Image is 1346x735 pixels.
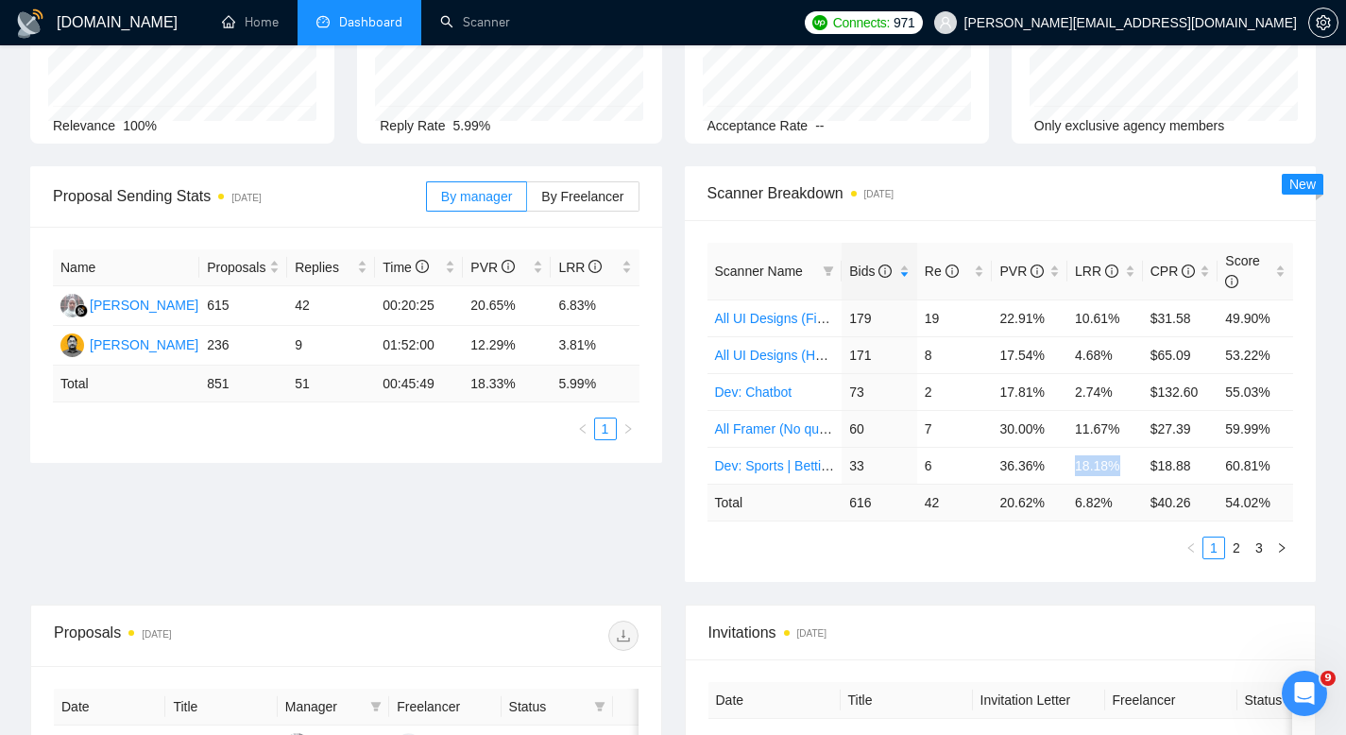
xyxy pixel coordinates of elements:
span: Only exclusive agency members [1034,118,1225,133]
span: info-circle [1105,265,1118,278]
img: AA [60,294,84,317]
td: 73 [842,373,917,410]
td: 17.81% [992,373,1067,410]
td: 3.81% [551,326,639,366]
td: 4.68% [1067,336,1143,373]
span: dashboard [316,15,330,28]
th: Title [841,682,973,719]
td: $65.09 [1143,336,1218,373]
span: right [622,423,634,435]
span: info-circle [1182,265,1195,278]
td: 18.18% [1067,447,1143,484]
a: Dev: Sports | Betting [715,458,836,473]
td: 51 [287,366,375,402]
td: 54.02 % [1218,484,1293,521]
td: 20.62 % [992,484,1067,521]
td: 11.67% [1067,410,1143,447]
a: 3 [1249,538,1269,558]
th: Date [708,682,841,719]
span: Connects: [833,12,890,33]
span: Proposal Sending Stats [53,184,426,208]
a: homeHome [222,14,279,30]
span: info-circle [588,260,602,273]
img: AM [60,333,84,357]
td: Total [707,484,843,521]
span: LRR [1075,264,1118,279]
a: 1 [1203,538,1224,558]
span: New [1289,177,1316,192]
td: 22.91% [992,299,1067,336]
td: $18.88 [1143,447,1218,484]
td: 01:52:00 [375,326,463,366]
button: left [1180,537,1202,559]
td: 00:45:49 [375,366,463,402]
a: 2 [1226,538,1247,558]
th: Date [54,689,165,726]
td: 616 [842,484,917,521]
th: Manager [278,689,389,726]
time: [DATE] [142,629,171,640]
td: 60.81% [1218,447,1293,484]
td: 236 [199,326,287,366]
td: 9 [287,326,375,366]
span: LRR [558,260,602,275]
div: Proposals [54,621,346,651]
iframe: Intercom live chat [1282,671,1327,716]
span: Acceptance Rate [707,118,809,133]
span: Bids [849,264,892,279]
td: 42 [287,286,375,326]
td: 42 [917,484,993,521]
span: filter [819,257,838,285]
span: PVR [470,260,515,275]
span: Scanner Name [715,264,803,279]
td: $27.39 [1143,410,1218,447]
img: logo [15,9,45,39]
td: 20.65% [463,286,551,326]
td: 7 [917,410,993,447]
span: -- [815,118,824,133]
td: Total [53,366,199,402]
td: $132.60 [1143,373,1218,410]
span: info-circle [878,265,892,278]
a: AA[PERSON_NAME] [60,297,198,312]
span: By Freelancer [541,189,623,204]
span: Time [383,260,428,275]
a: Dev: Chatbot [715,385,792,400]
td: 18.33 % [463,366,551,402]
a: searchScanner [440,14,510,30]
td: 30.00% [992,410,1067,447]
span: filter [366,692,385,721]
span: Reply Rate [380,118,445,133]
span: PVR [999,264,1044,279]
td: 8 [917,336,993,373]
td: 17.54% [992,336,1067,373]
span: Relevance [53,118,115,133]
span: 9 [1320,671,1336,686]
span: info-circle [946,265,959,278]
button: left [571,418,594,440]
span: 100% [123,118,157,133]
th: Replies [287,249,375,286]
td: 12.29% [463,326,551,366]
td: $ 40.26 [1143,484,1218,521]
li: 2 [1225,537,1248,559]
div: [PERSON_NAME] [90,334,198,355]
span: Invitations [708,621,1293,644]
button: setting [1308,8,1338,38]
span: Manager [285,696,363,717]
th: Freelancer [1105,682,1237,719]
li: Next Page [1270,537,1293,559]
td: 6.83% [551,286,639,326]
td: 00:20:25 [375,286,463,326]
td: 19 [917,299,993,336]
th: Name [53,249,199,286]
a: All UI Designs (Fixed) [715,311,843,326]
td: 55.03% [1218,373,1293,410]
td: 53.22% [1218,336,1293,373]
a: All UI Designs (Hourly) [715,348,849,363]
span: info-circle [1225,275,1238,288]
li: 1 [1202,537,1225,559]
td: 179 [842,299,917,336]
span: Status [509,696,587,717]
span: info-circle [416,260,429,273]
